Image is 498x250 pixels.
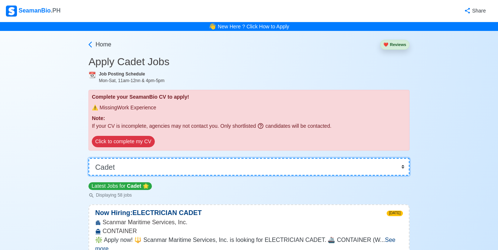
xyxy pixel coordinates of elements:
[99,77,410,84] div: Mon-Sat, 11am-12nn & 4pm-5pm
[88,182,152,190] p: Latest Jobs for
[387,211,403,216] span: [DATE]
[457,4,492,18] button: Share
[92,122,406,130] p: If your CV is incomplete, agencies may not contact you. Only shortlisted candidates will be conta...
[89,208,208,218] p: Now Hiring: ELECTRICIAN CADET
[143,183,149,189] span: star
[6,6,60,17] div: SeamanBio
[92,136,154,147] button: Click to complete my CV
[88,72,96,78] span: calendar
[127,183,141,189] span: Cadet
[218,24,289,29] a: New Here ? Click How to Apply
[208,21,217,32] span: bell
[380,40,410,50] button: heartReviews
[92,94,189,100] span: Complete your SeamanBio CV to apply!
[99,71,145,77] b: Job Posting Schedule
[88,56,410,68] h3: Apply Cadet Jobs
[6,6,17,17] img: Logo
[89,218,409,236] div: Scanmar Maritime Services, Inc. CONTAINER
[95,40,111,49] span: Home
[51,7,61,14] span: .PH
[92,115,406,122] p: Note:
[383,42,389,47] span: heart
[88,192,152,198] p: Displaying 58 jobs
[92,105,98,110] span: close
[92,104,406,112] div: Missing Work Experience
[95,237,380,243] span: ❇️ Apply now! 🔱 Scanmar Maritime Services, Inc. is looking for ELECTRICIAN CADET. 🚢 CONTAINER (W
[87,40,111,49] a: Home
